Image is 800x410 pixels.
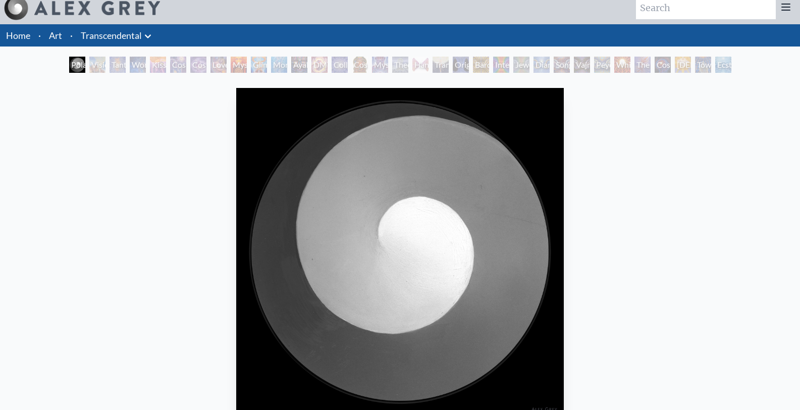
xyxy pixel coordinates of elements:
div: Diamond Being [534,57,550,73]
div: Ecstasy [715,57,731,73]
div: Cosmic Creativity [170,57,186,73]
div: Kiss of the [MEDICAL_DATA] [150,57,166,73]
div: Theologue [392,57,408,73]
div: Glimpsing the Empyrean [251,57,267,73]
a: Transcendental [81,28,142,42]
div: Vajra Being [574,57,590,73]
div: Bardo Being [473,57,489,73]
div: Mysteriosa 2 [231,57,247,73]
div: Visionary Origin of Language [89,57,105,73]
div: [DEMOGRAPHIC_DATA] [675,57,691,73]
div: Cosmic Artist [190,57,206,73]
div: Jewel Being [513,57,529,73]
a: Art [49,28,62,42]
div: Tantra [110,57,126,73]
a: Home [6,30,30,41]
div: Polar Unity Spiral [69,57,85,73]
div: Wonder [130,57,146,73]
li: · [66,24,77,47]
div: Interbeing [493,57,509,73]
div: Peyote Being [594,57,610,73]
div: Toward the One [695,57,711,73]
div: Cosmic [DEMOGRAPHIC_DATA] [352,57,368,73]
div: DMT - The Spirit Molecule [311,57,328,73]
div: Cosmic Consciousness [655,57,671,73]
div: Hands that See [412,57,429,73]
div: Love is a Cosmic Force [210,57,227,73]
li: · [34,24,45,47]
div: Ayahuasca Visitation [291,57,307,73]
div: Monochord [271,57,287,73]
div: Transfiguration [433,57,449,73]
div: White Light [614,57,630,73]
div: The Great Turn [634,57,651,73]
div: Original Face [453,57,469,73]
div: Mystic Eye [372,57,388,73]
div: Song of Vajra Being [554,57,570,73]
div: Collective Vision [332,57,348,73]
